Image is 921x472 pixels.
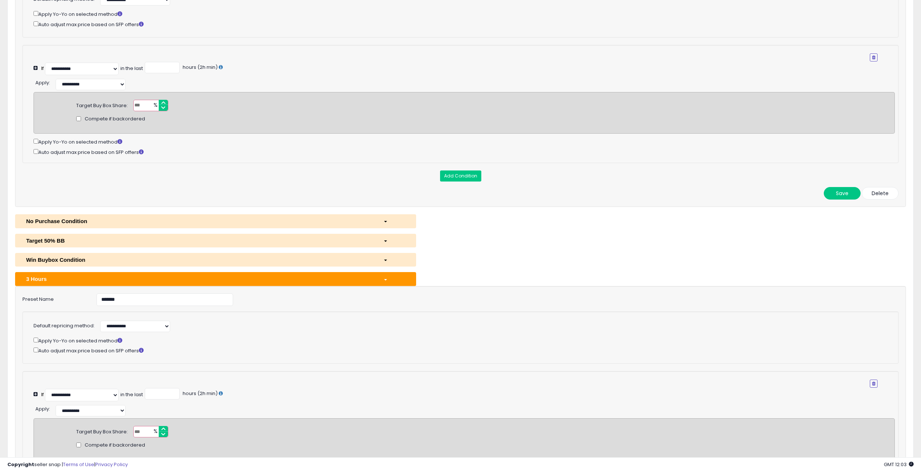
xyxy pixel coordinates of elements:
span: Apply [35,79,49,86]
button: Add Condition [440,170,481,182]
button: Target 50% BB [15,234,416,247]
div: seller snap | | [7,461,128,468]
span: hours (2h min) [182,64,218,71]
button: Save [824,187,861,200]
strong: Copyright [7,461,34,468]
div: in the last [120,391,143,398]
i: Remove Condition [872,55,875,60]
div: : [35,403,50,413]
i: Remove Condition [872,381,875,386]
div: Apply Yo-Yo on selected method [34,10,878,18]
button: No Purchase Condition [15,214,416,228]
div: Target Buy Box Share: [76,426,128,436]
div: : [35,77,50,87]
div: Target Buy Box Share: [76,100,128,109]
div: Apply Yo-Yo on selected method [34,137,895,146]
label: Preset Name [17,293,91,303]
div: Auto adjust max price based on SFP offers [34,20,878,28]
div: Auto adjust max price based on SFP offers [34,148,895,156]
div: Auto adjust max price based on SFP offers [34,346,878,355]
span: Compete if backordered [85,442,145,449]
span: Compete if backordered [85,116,145,123]
a: Terms of Use [63,461,94,468]
button: Delete [862,187,899,200]
span: hours (2h min) [182,390,218,397]
div: 3 Hours [21,275,378,283]
button: Win Buybox Condition [15,253,416,267]
div: Win Buybox Condition [21,256,378,264]
div: Target 50% BB [21,237,378,244]
div: Apply Yo-Yo on selected method [34,336,878,345]
span: % [149,100,161,111]
span: 2025-10-7 12:03 GMT [884,461,914,468]
a: Privacy Policy [95,461,128,468]
span: % [149,426,161,437]
div: in the last [120,65,143,72]
button: 3 Hours [15,272,416,286]
label: Default repricing method: [34,323,95,330]
div: No Purchase Condition [21,217,378,225]
span: Apply [35,405,49,412]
